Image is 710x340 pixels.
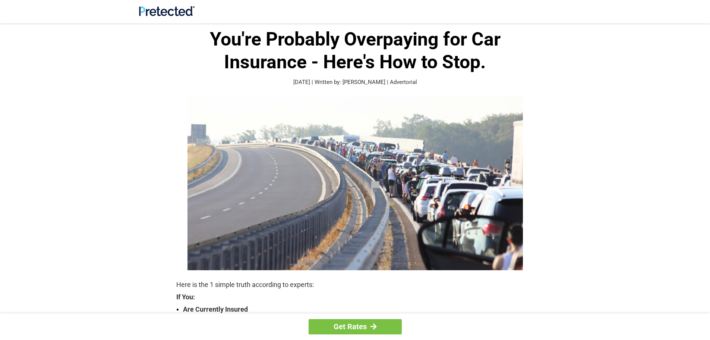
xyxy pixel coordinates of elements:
h1: You're Probably Overpaying for Car Insurance - Here's How to Stop. [176,28,534,74]
strong: If You: [176,294,534,300]
a: Get Rates [309,319,402,334]
a: Site Logo [139,10,195,18]
p: [DATE] | Written by: [PERSON_NAME] | Advertorial [176,78,534,87]
strong: Are Currently Insured [183,304,534,315]
img: Site Logo [139,6,195,16]
p: Here is the 1 simple truth according to experts: [176,280,534,290]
